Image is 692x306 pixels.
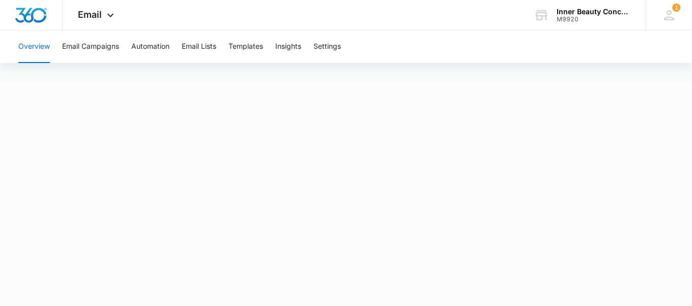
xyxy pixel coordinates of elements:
button: Automation [131,30,169,63]
button: Email Lists [182,30,216,63]
button: Overview [18,30,50,63]
div: notifications count [672,4,680,12]
div: account name [557,8,631,16]
span: 1 [672,4,680,12]
button: Settings [313,30,341,63]
div: account id [557,16,631,23]
button: Insights [275,30,301,63]
button: Email Campaigns [62,30,119,63]
button: Templates [228,30,263,63]
span: Email [78,9,102,20]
